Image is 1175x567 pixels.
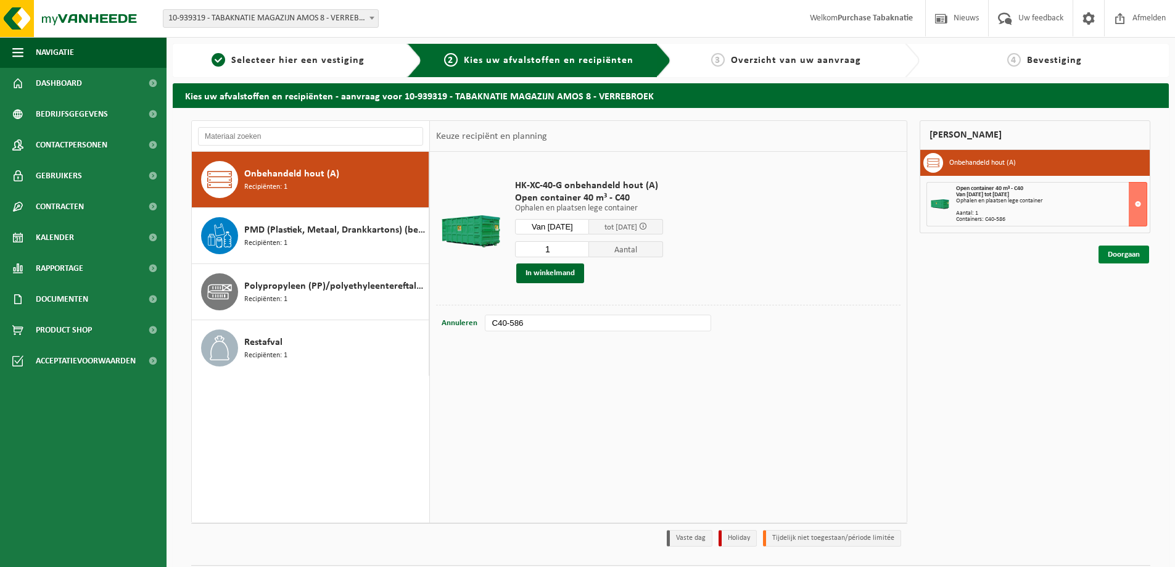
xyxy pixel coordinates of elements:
[604,223,637,231] span: tot [DATE]
[244,167,339,181] span: Onbehandeld hout (A)
[36,130,107,160] span: Contactpersonen
[231,56,365,65] span: Selecteer hier een vestiging
[179,53,397,68] a: 1Selecteer hier een vestiging
[516,263,584,283] button: In winkelmand
[838,14,913,23] strong: Purchase Tabaknatie
[36,253,83,284] span: Rapportage
[719,530,757,547] li: Holiday
[1007,53,1021,67] span: 4
[440,315,479,332] button: Annuleren
[192,320,429,376] button: Restafval Recipiënten: 1
[36,191,84,222] span: Contracten
[36,284,88,315] span: Documenten
[1027,56,1082,65] span: Bevestiging
[173,83,1169,107] h2: Kies uw afvalstoffen en recipiënten - aanvraag voor 10-939319 - TABAKNATIE MAGAZIJN AMOS 8 - VERR...
[192,264,429,320] button: Polypropyleen (PP)/polyethyleentereftalaat (PET) spanbanden Recipiënten: 1
[956,198,1147,204] div: Ophalen en plaatsen lege container
[36,315,92,346] span: Product Shop
[763,530,901,547] li: Tijdelijk niet toegestaan/période limitée
[464,56,633,65] span: Kies uw afvalstoffen en recipiënten
[36,68,82,99] span: Dashboard
[36,160,82,191] span: Gebruikers
[956,185,1023,192] span: Open container 40 m³ - C40
[442,319,477,327] span: Annuleren
[956,191,1009,198] strong: Van [DATE] tot [DATE]
[515,180,663,192] span: HK-XC-40-G onbehandeld hout (A)
[711,53,725,67] span: 3
[1099,246,1149,263] a: Doorgaan
[192,152,429,208] button: Onbehandeld hout (A) Recipiënten: 1
[485,315,711,331] input: bv. C10-005
[198,127,423,146] input: Materiaal zoeken
[244,335,282,350] span: Restafval
[36,37,74,68] span: Navigatie
[956,210,1147,217] div: Aantal: 1
[956,217,1147,223] div: Containers: C40-586
[589,241,663,257] span: Aantal
[36,346,136,376] span: Acceptatievoorwaarden
[163,10,378,27] span: 10-939319 - TABAKNATIE MAGAZIJN AMOS 8 - VERREBROEK
[430,121,553,152] div: Keuze recipiënt en planning
[515,192,663,204] span: Open container 40 m³ - C40
[667,530,712,547] li: Vaste dag
[244,181,287,193] span: Recipiënten: 1
[920,120,1150,150] div: [PERSON_NAME]
[36,99,108,130] span: Bedrijfsgegevens
[949,153,1016,173] h3: Onbehandeld hout (A)
[192,208,429,264] button: PMD (Plastiek, Metaal, Drankkartons) (bedrijven) Recipiënten: 1
[731,56,861,65] span: Overzicht van uw aanvraag
[163,9,379,28] span: 10-939319 - TABAKNATIE MAGAZIJN AMOS 8 - VERREBROEK
[444,53,458,67] span: 2
[244,238,287,249] span: Recipiënten: 1
[244,350,287,362] span: Recipiënten: 1
[515,219,589,234] input: Selecteer datum
[36,222,74,253] span: Kalender
[244,294,287,305] span: Recipiënten: 1
[515,204,663,213] p: Ophalen en plaatsen lege container
[212,53,225,67] span: 1
[244,223,426,238] span: PMD (Plastiek, Metaal, Drankkartons) (bedrijven)
[244,279,426,294] span: Polypropyleen (PP)/polyethyleentereftalaat (PET) spanbanden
